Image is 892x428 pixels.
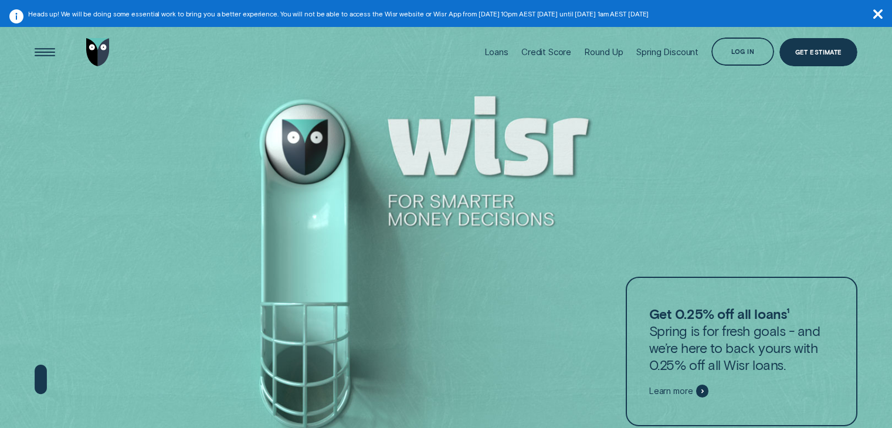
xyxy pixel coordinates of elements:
button: Open Menu [30,38,59,66]
strong: Get 0.25% off all loans¹ [649,305,790,322]
div: Round Up [584,46,623,57]
p: Spring is for fresh goals - and we’re here to back yours with 0.25% off all Wisr loans. [649,305,835,373]
a: Round Up [584,21,623,84]
div: Credit Score [521,46,571,57]
a: Get 0.25% off all loans¹Spring is for fresh goals - and we’re here to back yours with 0.25% off a... [626,277,858,426]
a: Get Estimate [779,38,857,66]
div: Loans [484,46,508,57]
a: Go to home page [84,21,112,84]
a: Spring Discount [636,21,698,84]
a: Loans [484,21,508,84]
a: Credit Score [521,21,571,84]
span: Learn more [649,386,693,396]
button: Log in [711,38,774,66]
div: Spring Discount [636,46,698,57]
img: Wisr [86,38,110,66]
